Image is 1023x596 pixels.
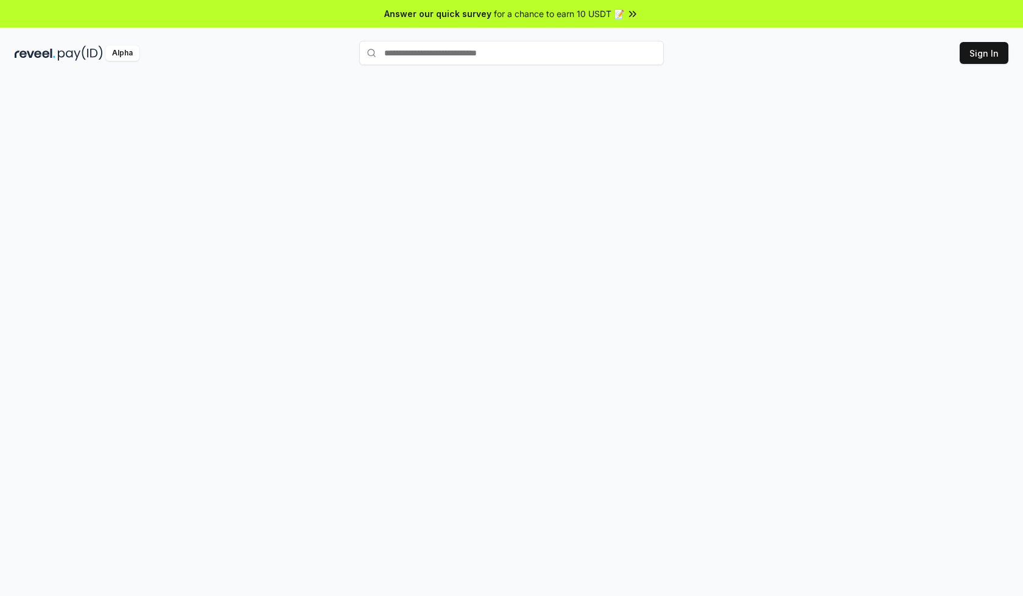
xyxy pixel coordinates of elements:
[384,7,491,20] span: Answer our quick survey
[105,46,139,61] div: Alpha
[494,7,624,20] span: for a chance to earn 10 USDT 📝
[15,46,55,61] img: reveel_dark
[58,46,103,61] img: pay_id
[960,42,1008,64] button: Sign In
